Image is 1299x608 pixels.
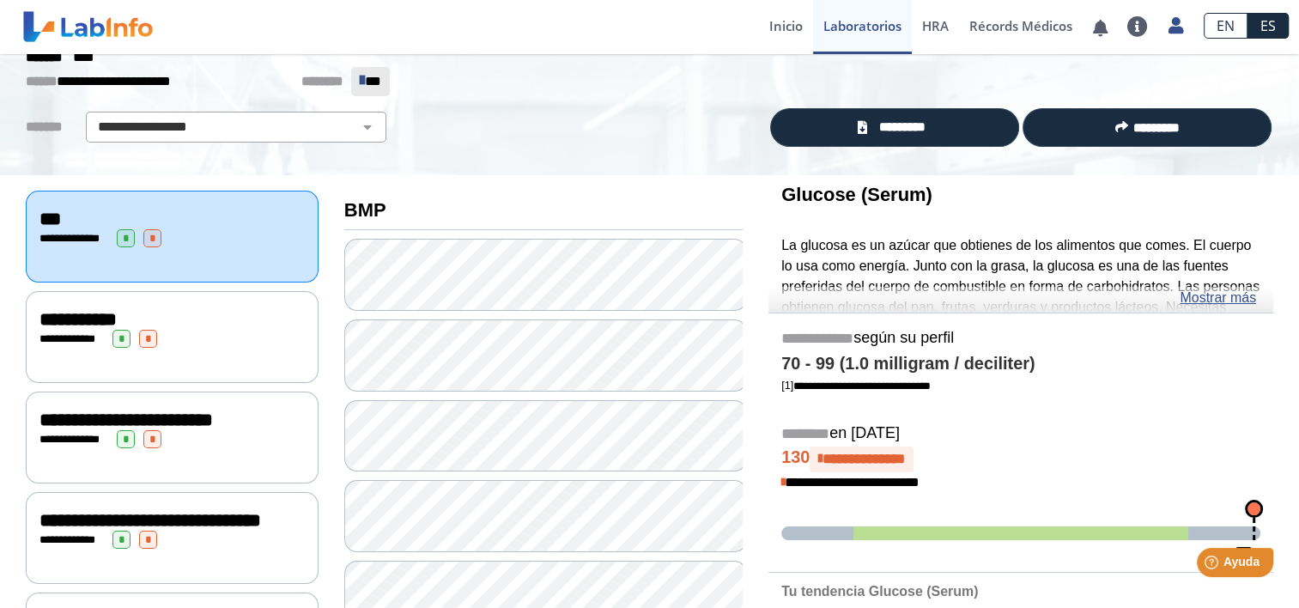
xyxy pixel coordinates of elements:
[781,184,932,205] b: Glucose (Serum)
[1180,288,1256,308] a: Mostrar más
[781,584,978,599] b: Tu tendencia Glucose (Serum)
[781,424,1260,444] h5: en [DATE]
[344,199,386,221] b: BMP
[781,329,1260,349] h5: según su perfil
[1247,13,1289,39] a: ES
[781,447,1260,472] h4: 130
[781,354,1260,374] h4: 70 - 99 (1.0 milligram / deciliter)
[1204,13,1247,39] a: EN
[781,379,931,392] a: [1]
[922,17,949,34] span: HRA
[1146,541,1280,589] iframe: Help widget launcher
[781,235,1260,379] p: La glucosa es un azúcar que obtienes de los alimentos que comes. El cuerpo lo usa como energía. J...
